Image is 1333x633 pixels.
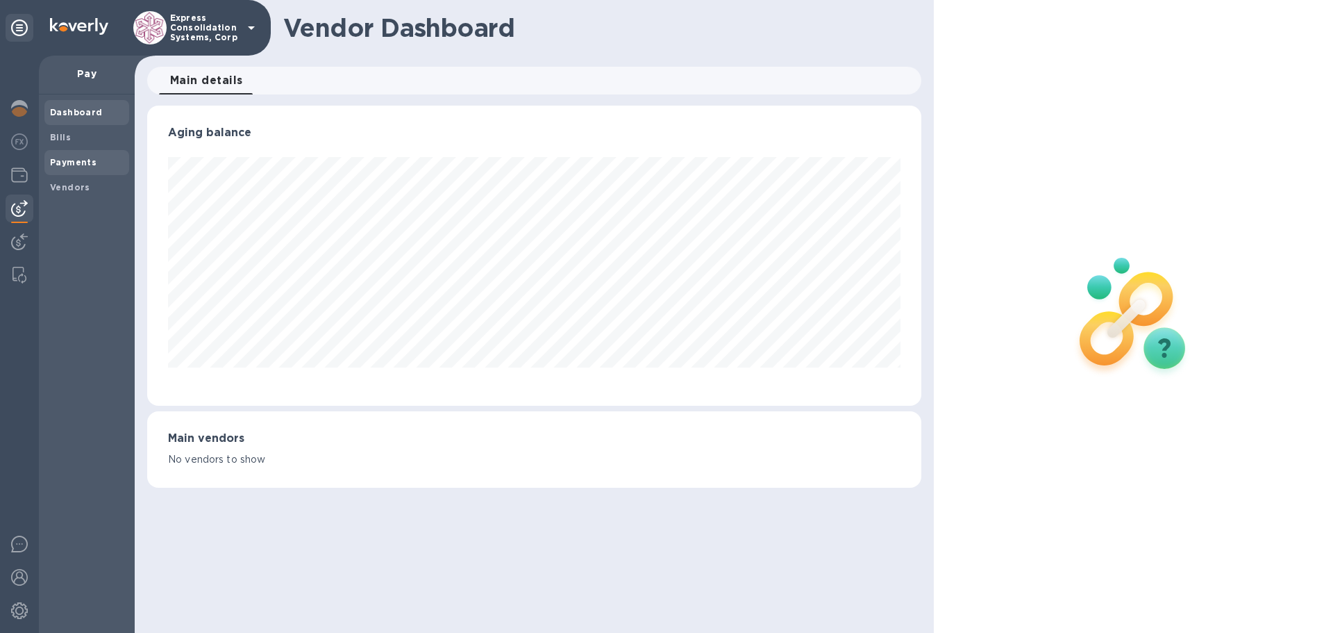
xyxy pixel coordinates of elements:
h1: Vendor Dashboard [283,13,912,42]
b: Dashboard [50,107,103,117]
span: Main details [170,71,243,90]
b: Vendors [50,182,90,192]
p: Express Consolidation Systems, Corp [170,13,240,42]
h3: Main vendors [168,432,900,445]
b: Bills [50,132,71,142]
p: Pay [50,67,124,81]
img: Wallets [11,167,28,183]
img: Foreign exchange [11,133,28,150]
b: Payments [50,157,97,167]
h3: Aging balance [168,126,900,140]
img: Logo [50,18,108,35]
p: No vendors to show [168,452,900,467]
div: Unpin categories [6,14,33,42]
